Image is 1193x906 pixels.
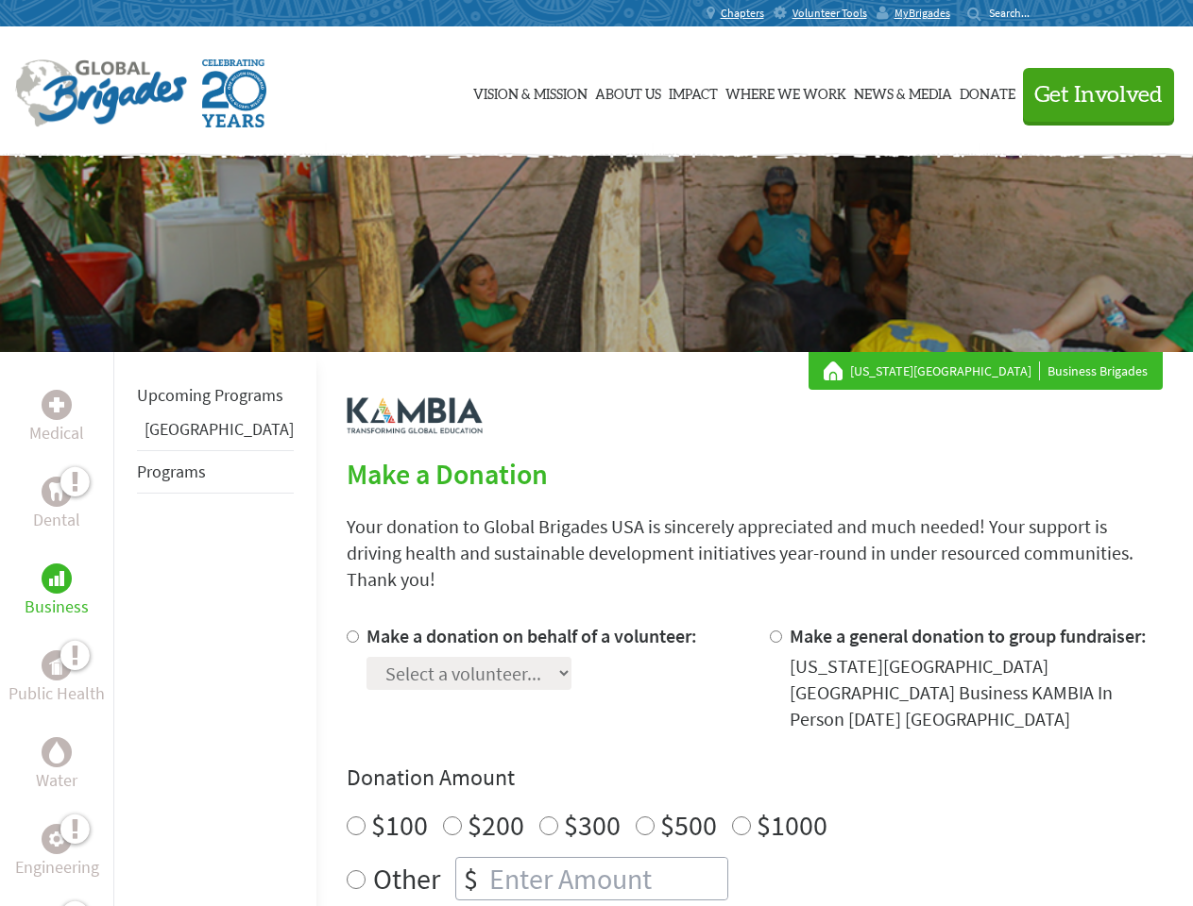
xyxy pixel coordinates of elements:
[9,680,105,707] p: Public Health
[137,375,294,416] li: Upcoming Programs
[564,807,621,843] label: $300
[669,44,718,139] a: Impact
[145,418,294,440] a: [GEOGRAPHIC_DATA]
[15,824,99,881] a: EngineeringEngineering
[989,6,1043,20] input: Search...
[721,6,764,21] span: Chapters
[486,858,727,899] input: Enter Amount
[25,563,89,620] a: BusinessBusiness
[347,763,1163,793] h4: Donation Amount
[373,857,440,900] label: Other
[29,390,84,446] a: MedicalMedical
[15,59,187,127] img: Global Brigades Logo
[1023,68,1174,122] button: Get Involved
[202,59,266,127] img: Global Brigades Celebrating 20 Years
[42,650,72,680] div: Public Health
[347,513,1163,593] p: Your donation to Global Brigades USA is sincerely appreciated and much needed! Your support is dr...
[660,807,717,843] label: $500
[49,571,64,586] img: Business
[49,831,64,847] img: Engineering
[29,420,84,446] p: Medical
[137,461,206,482] a: Programs
[49,656,64,675] img: Public Health
[595,44,661,139] a: About Us
[1034,84,1163,107] span: Get Involved
[366,624,697,647] label: Make a donation on behalf of a volunteer:
[850,361,1040,380] a: [US_STATE][GEOGRAPHIC_DATA]
[42,390,72,420] div: Medical
[36,767,77,794] p: Water
[33,507,80,533] p: Dental
[137,450,294,494] li: Programs
[347,397,483,434] img: logo-kambia.png
[42,563,72,594] div: Business
[757,807,827,843] label: $1000
[725,44,846,139] a: Where We Work
[790,624,1147,647] label: Make a general donation to group fundraiser:
[854,44,952,139] a: News & Media
[42,824,72,854] div: Engineering
[49,397,64,412] img: Medical
[25,594,89,620] p: Business
[15,854,99,881] p: Engineering
[960,44,1015,139] a: Donate
[456,858,486,899] div: $
[42,477,72,507] div: Dental
[49,741,64,763] img: Water
[49,482,64,500] img: Dental
[895,6,950,21] span: MyBrigades
[371,807,428,843] label: $100
[42,737,72,767] div: Water
[33,477,80,533] a: DentalDental
[347,457,1163,491] h2: Make a Donation
[473,44,588,139] a: Vision & Mission
[790,653,1163,732] div: [US_STATE][GEOGRAPHIC_DATA] [GEOGRAPHIC_DATA] Business KAMBIA In Person [DATE] [GEOGRAPHIC_DATA]
[792,6,867,21] span: Volunteer Tools
[137,416,294,450] li: Panama
[824,361,1148,380] div: Business Brigades
[468,807,524,843] label: $200
[36,737,77,794] a: WaterWater
[137,384,283,406] a: Upcoming Programs
[9,650,105,707] a: Public HealthPublic Health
